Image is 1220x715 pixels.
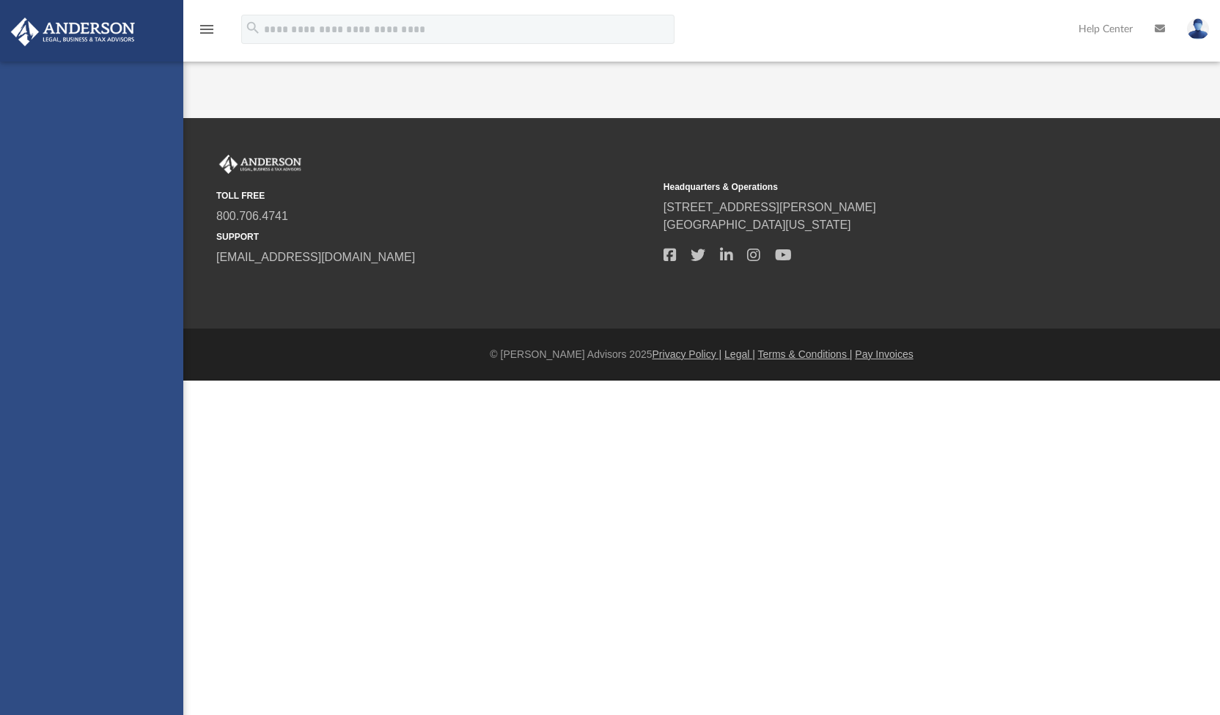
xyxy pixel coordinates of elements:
[855,348,913,360] a: Pay Invoices
[724,348,755,360] a: Legal |
[216,251,415,263] a: [EMAIL_ADDRESS][DOMAIN_NAME]
[1187,18,1209,40] img: User Pic
[183,347,1220,362] div: © [PERSON_NAME] Advisors 2025
[198,21,216,38] i: menu
[216,210,288,222] a: 800.706.4741
[7,18,139,46] img: Anderson Advisors Platinum Portal
[758,348,853,360] a: Terms & Conditions |
[216,230,653,243] small: SUPPORT
[664,180,1100,194] small: Headquarters & Operations
[216,155,304,174] img: Anderson Advisors Platinum Portal
[198,28,216,38] a: menu
[216,189,653,202] small: TOLL FREE
[653,348,722,360] a: Privacy Policy |
[664,201,876,213] a: [STREET_ADDRESS][PERSON_NAME]
[245,20,261,36] i: search
[664,219,851,231] a: [GEOGRAPHIC_DATA][US_STATE]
